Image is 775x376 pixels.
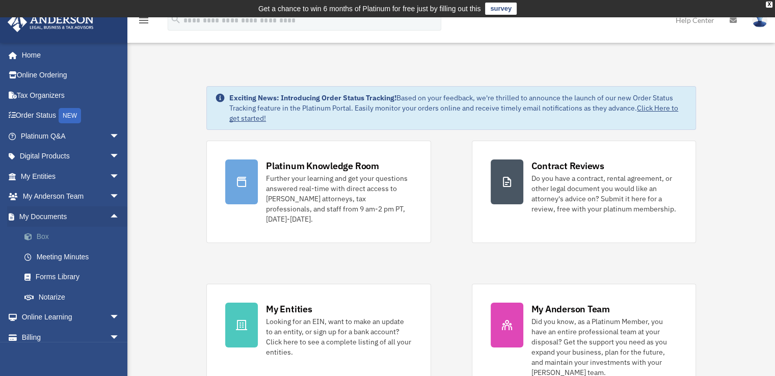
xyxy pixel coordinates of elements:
[110,166,130,187] span: arrow_drop_down
[766,2,772,8] div: close
[7,146,135,167] a: Digital Productsarrow_drop_down
[7,65,135,86] a: Online Ordering
[531,303,610,315] div: My Anderson Team
[206,141,431,243] a: Platinum Knowledge Room Further your learning and get your questions answered real-time with dire...
[59,108,81,123] div: NEW
[110,327,130,348] span: arrow_drop_down
[7,45,130,65] a: Home
[472,141,696,243] a: Contract Reviews Do you have a contract, rental agreement, or other legal document you would like...
[258,3,481,15] div: Get a chance to win 6 months of Platinum for free just by filling out this
[531,159,604,172] div: Contract Reviews
[7,126,135,146] a: Platinum Q&Aarrow_drop_down
[266,316,412,357] div: Looking for an EIN, want to make an update to an entity, or sign up for a bank account? Click her...
[229,93,687,123] div: Based on your feedback, we're thrilled to announce the launch of our new Order Status Tracking fe...
[266,159,379,172] div: Platinum Knowledge Room
[170,14,181,25] i: search
[110,146,130,167] span: arrow_drop_down
[229,103,678,123] a: Click Here to get started!
[7,206,135,227] a: My Documentsarrow_drop_up
[14,267,135,287] a: Forms Library
[110,126,130,147] span: arrow_drop_down
[14,287,135,307] a: Notarize
[266,173,412,224] div: Further your learning and get your questions answered real-time with direct access to [PERSON_NAM...
[7,307,135,328] a: Online Learningarrow_drop_down
[138,18,150,26] a: menu
[531,173,677,214] div: Do you have a contract, rental agreement, or other legal document you would like an attorney's ad...
[752,13,767,28] img: User Pic
[7,85,135,105] a: Tax Organizers
[229,93,396,102] strong: Exciting News: Introducing Order Status Tracking!
[485,3,517,15] a: survey
[110,186,130,207] span: arrow_drop_down
[5,12,97,32] img: Anderson Advisors Platinum Portal
[7,327,135,347] a: Billingarrow_drop_down
[14,247,135,267] a: Meeting Minutes
[7,105,135,126] a: Order StatusNEW
[110,307,130,328] span: arrow_drop_down
[14,227,135,247] a: Box
[7,186,135,207] a: My Anderson Teamarrow_drop_down
[7,166,135,186] a: My Entitiesarrow_drop_down
[266,303,312,315] div: My Entities
[110,206,130,227] span: arrow_drop_up
[138,14,150,26] i: menu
